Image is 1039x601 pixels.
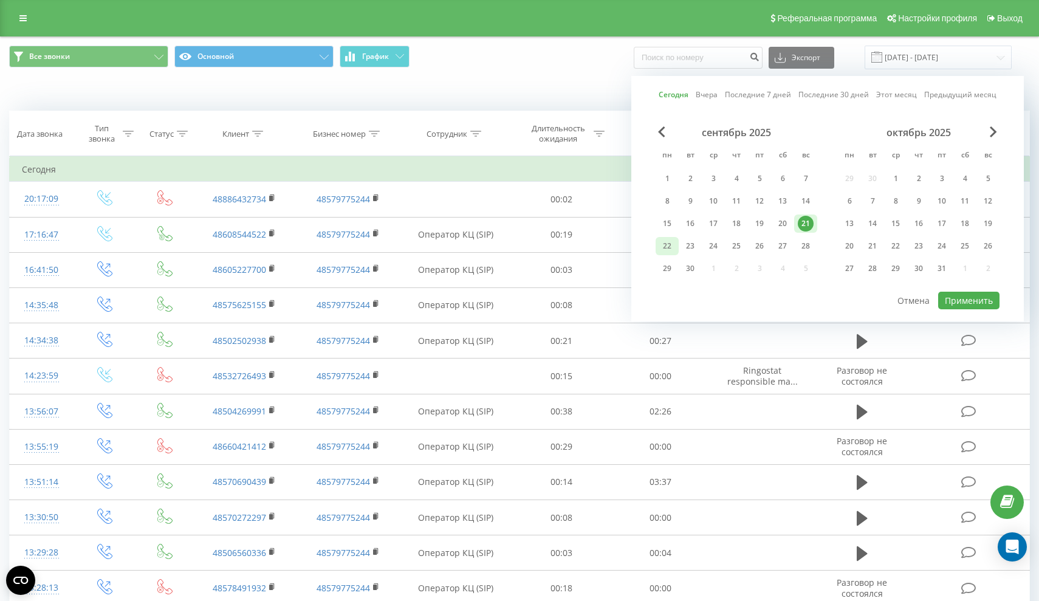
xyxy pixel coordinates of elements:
div: 12 [980,193,996,209]
div: Длительность ожидания [526,123,591,144]
div: 18 [957,216,973,232]
a: 48570272297 [213,512,266,523]
div: 16:41:50 [22,258,61,282]
div: 1 [659,171,675,187]
div: пн 22 сент. 2025 г. [656,237,679,255]
div: пт 3 окт. 2025 г. [930,170,953,188]
td: 00:38 [512,394,611,429]
td: 00:08 [512,287,611,323]
span: Next Month [990,126,997,137]
div: 28 [865,261,880,276]
div: 30 [911,261,927,276]
div: Бизнес номер [313,129,366,139]
button: График [340,46,410,67]
div: 25 [957,238,973,254]
div: чт 11 сент. 2025 г. [725,192,748,210]
button: Экспорт [769,47,834,69]
div: 1 [888,171,904,187]
a: 48579775244 [317,547,370,558]
div: Длительность разговора [625,123,690,144]
div: 13:51:14 [22,470,61,494]
td: 01:24 [611,217,711,252]
div: ср 24 сент. 2025 г. [702,237,725,255]
td: Оператор КЦ (SIP) [400,535,512,571]
span: Разговор не состоялся [837,577,887,599]
div: 13:28:13 [22,576,61,600]
div: ср 10 сент. 2025 г. [702,192,725,210]
td: Оператор КЦ (SIP) [400,323,512,359]
a: 48579775244 [317,476,370,487]
div: вт 2 сент. 2025 г. [679,170,702,188]
button: Все звонки [9,46,168,67]
abbr: пятница [750,147,769,165]
span: Все звонки [29,52,70,61]
div: 9 [682,193,698,209]
div: пт 26 сент. 2025 г. [748,237,771,255]
span: Ringostat responsible ma... [727,365,798,387]
div: вт 7 окт. 2025 г. [861,192,884,210]
div: сб 11 окт. 2025 г. [953,192,976,210]
div: 31 [934,261,950,276]
div: 21 [798,216,814,232]
a: 48575625155 [213,299,266,311]
div: 25 [729,238,744,254]
div: ср 17 сент. 2025 г. [702,215,725,233]
div: 10 [934,193,950,209]
a: 48504269991 [213,405,266,417]
div: вс 26 окт. 2025 г. [976,237,1000,255]
a: 48605227700 [213,264,266,275]
div: Тип звонка [84,123,120,144]
td: 00:04 [611,252,711,287]
div: пн 20 окт. 2025 г. [838,237,861,255]
abbr: вторник [681,147,699,165]
div: 3 [934,171,950,187]
div: 17 [705,216,721,232]
td: 02:26 [611,394,711,429]
div: 5 [980,171,996,187]
div: 27 [775,238,790,254]
div: пн 27 окт. 2025 г. [838,259,861,278]
div: 27 [842,261,857,276]
div: ср 22 окт. 2025 г. [884,237,907,255]
abbr: понедельник [658,147,676,165]
div: вт 28 окт. 2025 г. [861,259,884,278]
div: 29 [659,261,675,276]
abbr: воскресенье [979,147,997,165]
div: 11 [729,193,744,209]
abbr: воскресенье [797,147,815,165]
abbr: четверг [910,147,928,165]
div: пн 29 сент. 2025 г. [656,259,679,278]
div: 8 [888,193,904,209]
a: 48578491932 [213,582,266,594]
div: 4 [957,171,973,187]
div: сб 13 сент. 2025 г. [771,192,794,210]
div: 14:23:59 [22,364,61,388]
div: ср 29 окт. 2025 г. [884,259,907,278]
button: Применить [938,292,1000,309]
a: 48579775244 [317,405,370,417]
div: 10 [705,193,721,209]
abbr: суббота [773,147,792,165]
div: 29 [888,261,904,276]
div: пн 8 сент. 2025 г. [656,192,679,210]
a: 48532726493 [213,370,266,382]
div: 18 [729,216,744,232]
td: 03:37 [611,464,711,500]
div: вс 28 сент. 2025 г. [794,237,817,255]
a: Сегодня [659,89,688,100]
div: пт 31 окт. 2025 г. [930,259,953,278]
div: 6 [775,171,790,187]
td: 00:02 [512,182,611,217]
a: 48608544522 [213,228,266,240]
div: 9 [911,193,927,209]
a: 48570690439 [213,476,266,487]
div: 14 [865,216,880,232]
div: 6 [842,193,857,209]
div: Статус [149,129,174,139]
span: Разговор не состоялся [837,365,887,387]
span: Настройки профиля [898,13,977,23]
div: 23 [911,238,927,254]
a: Этот месяц [876,89,917,100]
a: Последние 7 дней [725,89,791,100]
a: Последние 30 дней [798,89,869,100]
